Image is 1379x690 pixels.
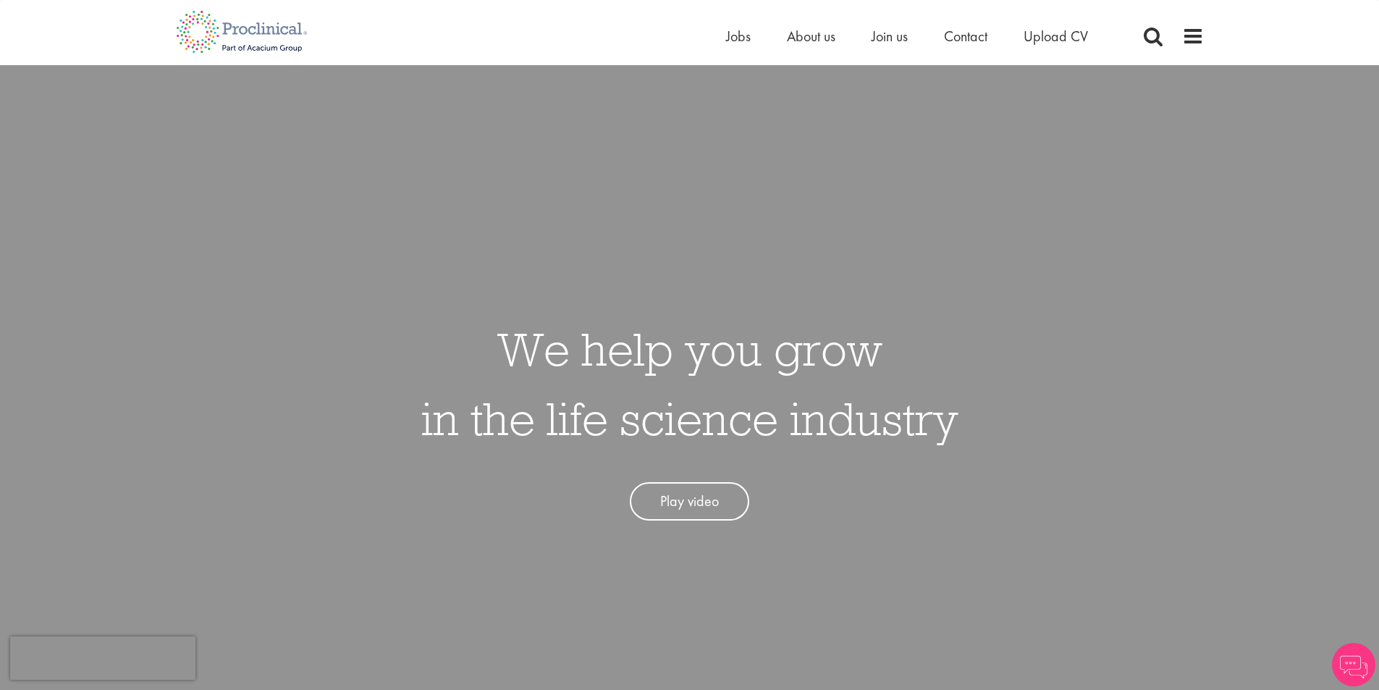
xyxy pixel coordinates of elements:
h1: We help you grow in the life science industry [421,314,958,453]
a: Play video [630,482,749,521]
a: Upload CV [1024,27,1088,46]
a: Contact [944,27,987,46]
a: Join us [872,27,908,46]
img: Chatbot [1332,643,1375,686]
a: About us [787,27,835,46]
a: Jobs [726,27,751,46]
